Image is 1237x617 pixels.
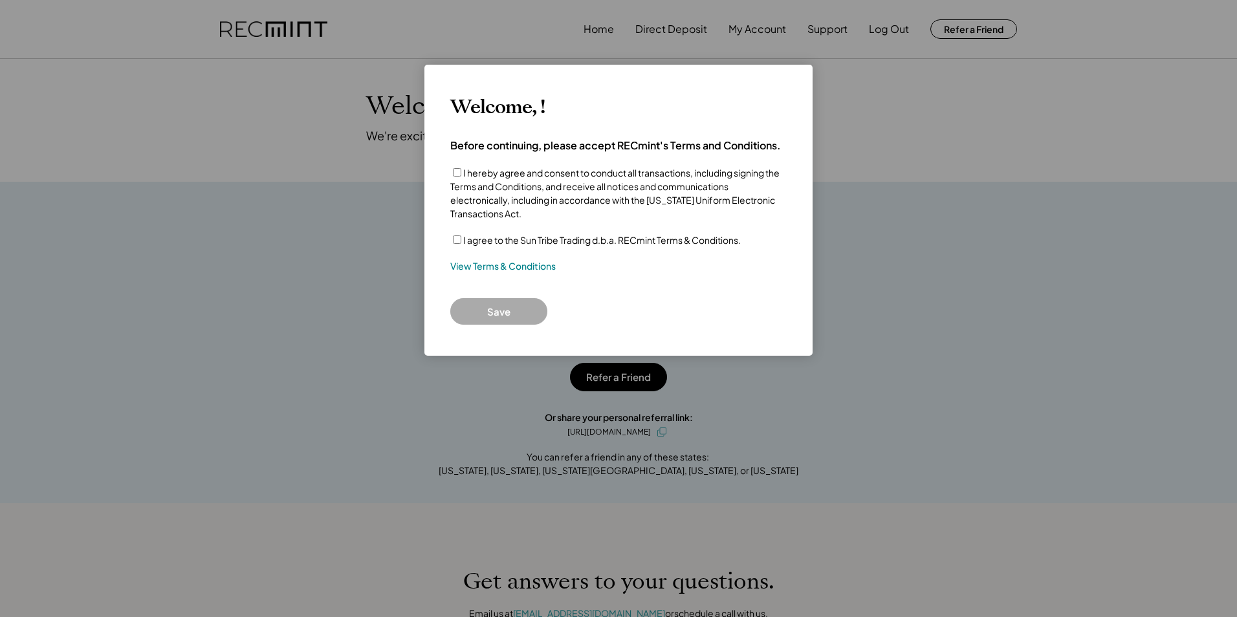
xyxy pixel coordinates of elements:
h3: Welcome, ! [450,96,545,119]
a: View Terms & Conditions [450,260,556,273]
h4: Before continuing, please accept RECmint's Terms and Conditions. [450,138,781,153]
label: I agree to the Sun Tribe Trading d.b.a. RECmint Terms & Conditions. [463,234,741,246]
button: Save [450,298,547,325]
label: I hereby agree and consent to conduct all transactions, including signing the Terms and Condition... [450,167,780,219]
